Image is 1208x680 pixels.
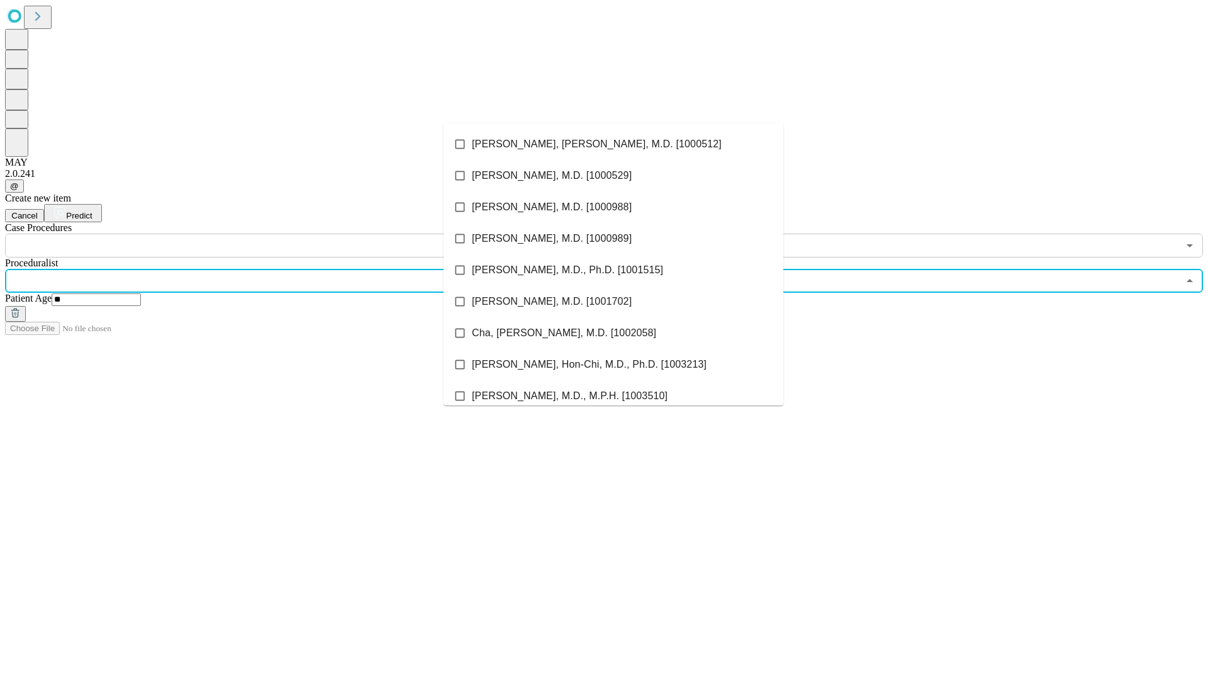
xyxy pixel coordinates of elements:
[5,157,1203,168] div: MAY
[5,179,24,193] button: @
[472,263,663,278] span: [PERSON_NAME], M.D., Ph.D. [1001515]
[66,211,92,220] span: Predict
[472,137,722,152] span: [PERSON_NAME], [PERSON_NAME], M.D. [1000512]
[1181,272,1199,290] button: Close
[5,168,1203,179] div: 2.0.241
[472,200,632,215] span: [PERSON_NAME], M.D. [1000988]
[10,181,19,191] span: @
[5,193,71,203] span: Create new item
[472,357,707,372] span: [PERSON_NAME], Hon-Chi, M.D., Ph.D. [1003213]
[5,222,72,233] span: Scheduled Procedure
[472,231,632,246] span: [PERSON_NAME], M.D. [1000989]
[11,211,38,220] span: Cancel
[472,326,656,341] span: Cha, [PERSON_NAME], M.D. [1002058]
[5,209,44,222] button: Cancel
[1181,237,1199,254] button: Open
[472,168,632,183] span: [PERSON_NAME], M.D. [1000529]
[472,294,632,309] span: [PERSON_NAME], M.D. [1001702]
[44,204,102,222] button: Predict
[472,388,668,404] span: [PERSON_NAME], M.D., M.P.H. [1003510]
[5,293,52,303] span: Patient Age
[5,258,58,268] span: Proceduralist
